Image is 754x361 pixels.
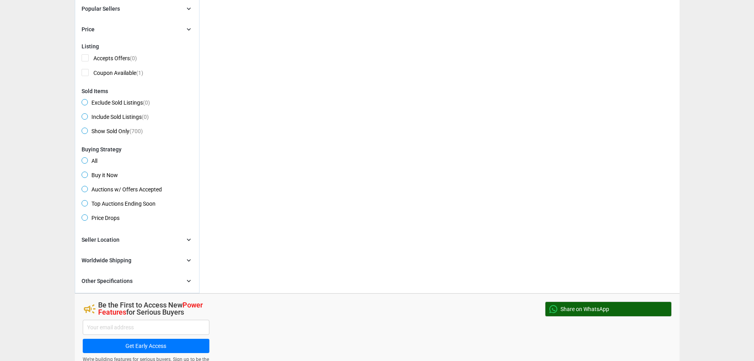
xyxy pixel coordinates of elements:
[82,99,150,109] span: Exclude Sold Listings
[83,339,209,353] button: Get Early Access
[82,5,120,13] div: Popular Sellers
[545,302,672,317] button: Share on WhatsApp
[136,70,143,76] span: (1)
[83,302,97,316] i: campaign
[82,88,193,94] div: Sold Items
[143,99,150,106] span: (0)
[82,214,120,224] span: Price Drops
[185,236,193,244] i: chevron_right
[549,305,557,313] img: WhatsApp
[82,186,162,195] span: Auctions w/ Offers Accepted
[82,43,193,50] div: Listing
[82,54,137,64] span: Accepts Offers
[130,55,137,61] span: (0)
[185,5,193,13] i: chevron_right
[82,277,133,285] div: Other Specifications
[185,256,193,264] i: chevron_right
[98,301,203,316] span: Power Features
[82,113,149,123] span: Include Sold Listings
[82,25,95,33] div: Price
[98,302,209,316] h2: Be the First to Access New for Serious Buyers
[82,172,118,181] span: Buy it Now
[82,256,131,264] div: Worldwide Shipping
[185,25,193,33] i: chevron_right
[82,236,120,244] div: Seller Location
[82,146,193,153] div: Buying Strategy
[82,128,143,137] span: Show Sold Only
[142,114,149,120] span: (0)
[129,128,143,134] span: (700)
[83,320,209,335] input: Your email address
[82,157,97,167] span: All
[82,200,156,210] span: Top Auctions Ending Soon
[185,277,193,285] i: chevron_right
[82,69,143,79] span: Coupon Available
